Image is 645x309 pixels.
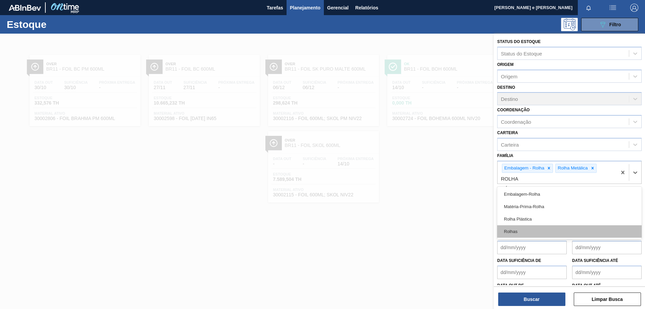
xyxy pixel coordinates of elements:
img: TNhmsLtSVTkK8tSr43FrP2fwEKptu5GPRR3wAAAABJRU5ErkJggg== [9,5,41,11]
label: Carteira [497,130,518,135]
label: Coordenação [497,108,530,112]
div: Pogramando: nenhum usuário selecionado [561,18,578,31]
span: Gerencial [327,4,349,12]
div: Rolha Metálica [556,164,589,172]
label: Data suficiência até [572,258,618,263]
label: Status do Estoque [497,39,541,44]
div: Status do Estoque [501,50,542,56]
label: Data out até [572,283,601,288]
span: Tarefas [267,4,283,12]
label: Data out de [497,283,524,288]
label: Origem [497,62,514,67]
span: Planejamento [290,4,320,12]
div: Embalagem - Rolha [502,164,545,172]
div: Rolha Plástica [497,213,642,225]
input: dd/mm/yyyy [497,241,567,254]
div: Matéria-Prima-Rolha [497,200,642,213]
img: Logout [630,4,638,12]
h1: Estoque [7,21,107,28]
label: Destino [497,85,515,90]
label: Família Rotulada [497,186,537,191]
div: Origem [501,73,517,79]
span: Filtro [609,22,621,27]
button: Filtro [581,18,638,31]
div: Carteira [501,142,519,147]
div: Rolhas [497,225,642,238]
img: userActions [609,4,617,12]
div: Embalagem-Rolha [497,188,642,200]
span: Relatórios [355,4,378,12]
label: Família [497,153,513,158]
input: dd/mm/yyyy [497,266,567,279]
input: dd/mm/yyyy [572,266,642,279]
label: Data suficiência de [497,258,541,263]
button: Notificações [578,3,599,12]
input: dd/mm/yyyy [572,241,642,254]
div: Coordenação [501,119,531,125]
